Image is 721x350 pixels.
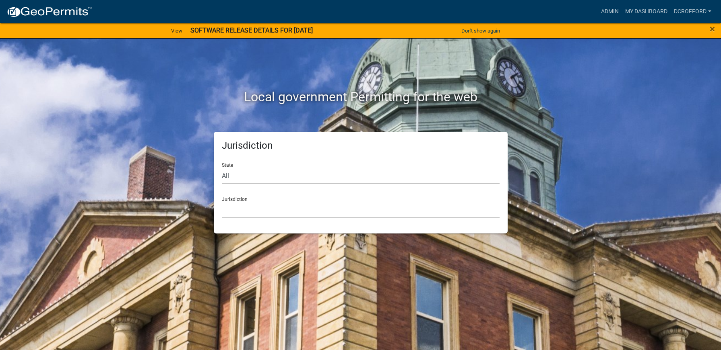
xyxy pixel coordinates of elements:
[222,140,500,151] h5: Jurisdiction
[168,24,186,37] a: View
[710,24,715,34] button: Close
[622,4,671,19] a: My Dashboard
[710,23,715,35] span: ×
[598,4,622,19] a: Admin
[137,89,584,104] h2: Local government Permitting for the web
[190,27,313,34] strong: SOFTWARE RELEASE DETAILS FOR [DATE]
[671,4,715,19] a: dcrofford
[458,24,503,37] button: Don't show again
